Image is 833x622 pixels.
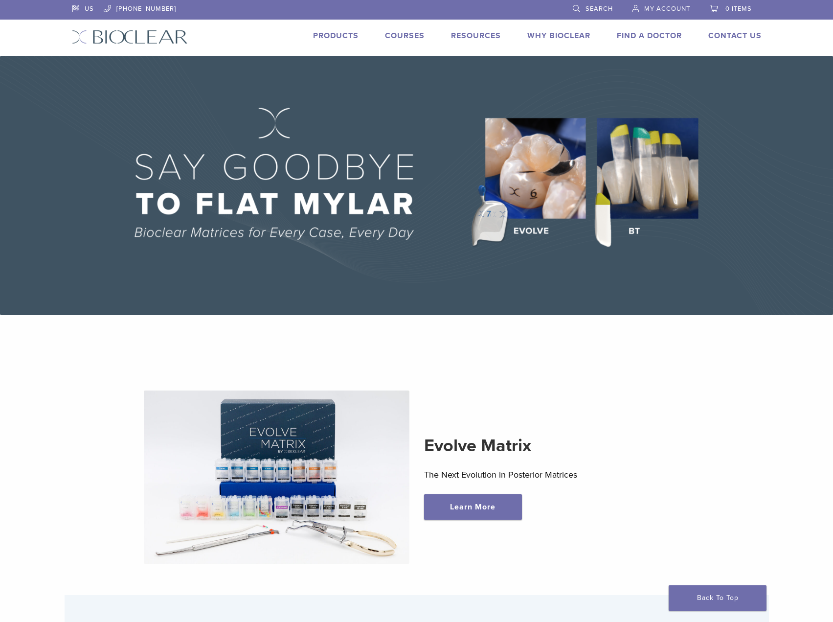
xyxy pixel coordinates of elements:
[644,5,690,13] span: My Account
[585,5,613,13] span: Search
[385,31,425,41] a: Courses
[72,30,188,44] img: Bioclear
[617,31,682,41] a: Find A Doctor
[708,31,762,41] a: Contact Us
[669,585,766,611] a: Back To Top
[424,434,690,458] h2: Evolve Matrix
[451,31,501,41] a: Resources
[424,494,522,520] a: Learn More
[527,31,590,41] a: Why Bioclear
[725,5,752,13] span: 0 items
[424,467,690,482] p: The Next Evolution in Posterior Matrices
[313,31,359,41] a: Products
[144,391,409,564] img: Evolve Matrix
